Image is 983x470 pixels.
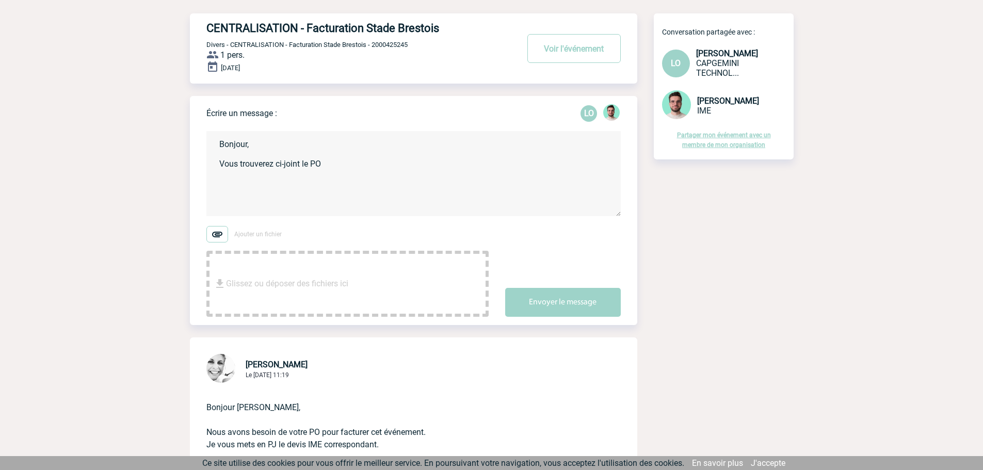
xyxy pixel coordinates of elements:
[214,278,226,290] img: file_download.svg
[221,64,240,72] span: [DATE]
[677,132,771,149] a: Partager mon événement avec un membre de mon organisation
[662,28,794,36] p: Conversation partagée avec :
[692,458,743,468] a: En savoir plus
[671,58,681,68] span: LO
[505,288,621,317] button: Envoyer le message
[202,458,684,468] span: Ce site utilise des cookies pour vous offrir le meilleur service. En poursuivant votre navigation...
[697,96,759,106] span: [PERSON_NAME]
[603,104,620,123] div: Benjamin ROLAND
[527,34,621,63] button: Voir l'événement
[226,258,348,310] span: Glissez ou déposer des fichiers ici
[206,108,277,118] p: Écrire un message :
[581,105,597,122] div: Leila OBREMSKI
[697,106,711,116] span: IME
[581,105,597,122] p: LO
[246,371,289,379] span: Le [DATE] 11:19
[206,22,488,35] h4: CENTRALISATION - Facturation Stade Brestois
[603,104,620,121] img: 121547-2.png
[696,58,739,78] span: CAPGEMINI TECHNOLOGY SERVICES
[696,48,758,58] span: [PERSON_NAME]
[751,458,785,468] a: J'accepte
[220,50,245,60] span: 1 pers.
[234,231,282,238] span: Ajouter un fichier
[246,360,308,369] span: [PERSON_NAME]
[206,41,408,48] span: Divers - CENTRALISATION - Facturation Stade Brestois - 2000425245
[662,90,691,119] img: 121547-2.png
[206,354,235,383] img: 103013-0.jpeg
